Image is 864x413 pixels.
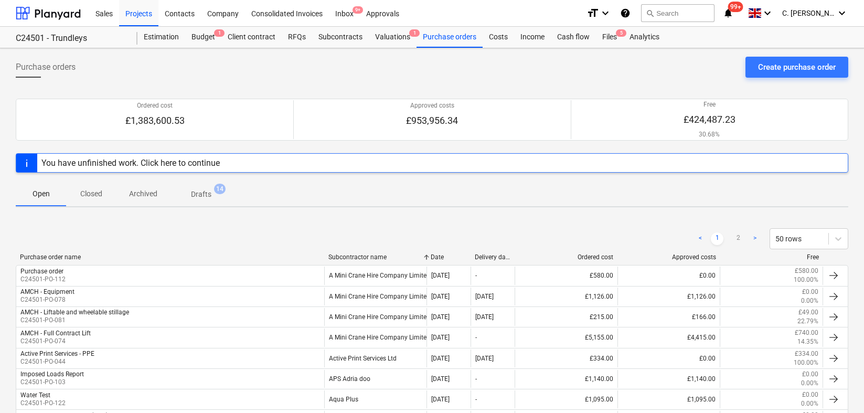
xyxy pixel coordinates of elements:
[586,7,599,19] i: format_size
[684,130,735,139] p: 30.68%
[20,357,94,366] p: C24501-PO-044
[431,313,450,321] div: [DATE]
[409,29,420,37] span: 1
[41,158,220,168] div: You have unfinished work. Click here to continue
[694,232,707,245] a: Previous page
[214,184,226,194] span: 14
[483,27,514,48] a: Costs
[20,378,84,387] p: C24501-PO-103
[801,399,818,408] p: 0.00%
[431,272,450,279] div: [DATE]
[20,268,63,275] div: Purchase order
[596,27,623,48] div: Files
[684,100,735,109] p: Free
[617,350,720,367] div: £0.00
[324,308,427,326] div: A Mini Crane Hire Company Limited
[324,370,427,388] div: APS Adria doo
[724,253,819,261] div: Free
[795,350,818,358] p: £334.00
[515,288,617,305] div: £1,126.00
[475,396,477,403] div: -
[802,390,818,399] p: £0.00
[312,27,369,48] a: Subcontracts
[125,114,185,127] p: £1,383,600.53
[515,390,617,408] div: £1,095.00
[797,317,818,326] p: 22.79%
[749,232,761,245] a: Next page
[185,27,221,48] div: Budget
[369,27,417,48] div: Valuations
[431,375,450,383] div: [DATE]
[20,330,91,337] div: AMCH - Full Contract Lift
[617,288,720,305] div: £1,126.00
[353,6,363,14] span: 9+
[732,232,744,245] a: Page 2
[617,390,720,408] div: £1,095.00
[514,27,551,48] a: Income
[20,391,50,399] div: Water Test
[620,7,631,19] i: Knowledge base
[802,370,818,379] p: £0.00
[684,113,735,126] p: £424,487.23
[617,267,720,284] div: £0.00
[782,9,835,17] span: C. [PERSON_NAME]
[551,27,596,48] a: Cash flow
[798,308,818,317] p: £49.00
[20,275,66,284] p: C24501-PO-112
[20,295,74,304] p: C24501-PO-078
[515,370,617,388] div: £1,140.00
[20,309,129,316] div: AMCH - Liftable and wheelable stillage
[519,253,613,261] div: Ordered cost
[431,253,466,261] div: Date
[475,253,510,261] div: Delivery date
[324,329,427,346] div: A Mini Crane Hire Company Limited
[16,61,76,73] span: Purchase orders
[515,267,617,284] div: £580.00
[801,379,818,388] p: 0.00%
[324,350,427,367] div: Active Print Services Ltd
[617,329,720,346] div: £4,415.00
[623,27,666,48] div: Analytics
[475,355,494,362] div: [DATE]
[641,4,714,22] button: Search
[431,293,450,300] div: [DATE]
[515,329,617,346] div: £5,155.00
[475,313,494,321] div: [DATE]
[745,57,848,78] button: Create purchase order
[137,27,185,48] a: Estimation
[802,288,818,296] p: £0.00
[20,399,66,408] p: C24501-PO-122
[596,27,623,48] a: Files5
[599,7,612,19] i: keyboard_arrow_down
[475,293,494,300] div: [DATE]
[191,189,211,200] p: Drafts
[761,7,774,19] i: keyboard_arrow_down
[221,27,282,48] a: Client contract
[801,296,818,305] p: 0.00%
[836,7,848,19] i: keyboard_arrow_down
[617,308,720,326] div: £166.00
[324,390,427,408] div: Aqua Plus
[758,60,836,74] div: Create purchase order
[214,29,225,37] span: 1
[723,7,733,19] i: notifications
[475,375,477,383] div: -
[328,253,423,261] div: Subcontractor name
[282,27,312,48] a: RFQs
[417,27,483,48] a: Purchase orders
[475,334,477,341] div: -
[125,101,185,110] p: Ordered cost
[20,350,94,357] div: Active Print Services - PPE
[475,272,477,279] div: -
[20,316,129,325] p: C24501-PO-081
[795,329,818,337] p: £740.00
[646,9,654,17] span: search
[324,288,427,305] div: A Mini Crane Hire Company Limited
